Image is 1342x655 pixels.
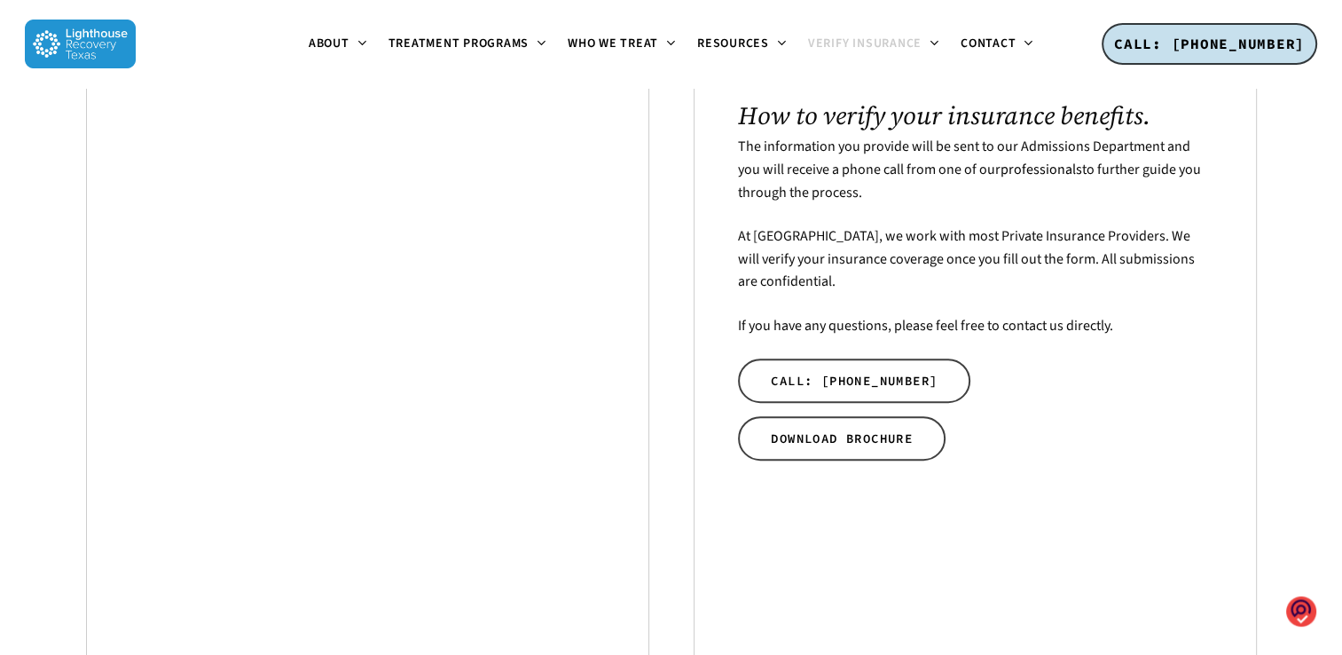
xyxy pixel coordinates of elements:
[1286,596,1316,628] img: o1IwAAAABJRU5ErkJggg==
[771,430,913,447] span: DOWNLOAD BROCHURE
[378,37,558,51] a: Treatment Programs
[568,35,658,52] span: Who We Treat
[388,35,530,52] span: Treatment Programs
[298,37,378,51] a: About
[557,37,687,51] a: Who We Treat
[738,101,1211,130] h2: How to verify your insurance benefits.
[697,35,769,52] span: Resources
[961,35,1016,52] span: Contact
[738,416,946,461] a: DOWNLOAD BROCHURE
[738,136,1211,225] p: The information you provide will be sent to our Admissions Department and you will receive a phon...
[687,37,797,51] a: Resources
[738,225,1211,315] p: At [GEOGRAPHIC_DATA], we work with most Private Insurance Providers. We will verify your insuranc...
[808,35,922,52] span: Verify Insurance
[797,37,950,51] a: Verify Insurance
[950,37,1044,51] a: Contact
[1114,35,1305,52] span: CALL: [PHONE_NUMBER]
[1102,23,1317,66] a: CALL: [PHONE_NUMBER]
[1001,160,1082,179] a: professionals
[309,35,349,52] span: About
[738,315,1211,338] p: If you have any questions, please feel free to contact us directly.
[738,359,970,403] a: CALL: [PHONE_NUMBER]
[771,372,938,390] span: CALL: [PHONE_NUMBER]
[25,20,136,68] img: Lighthouse Recovery Texas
